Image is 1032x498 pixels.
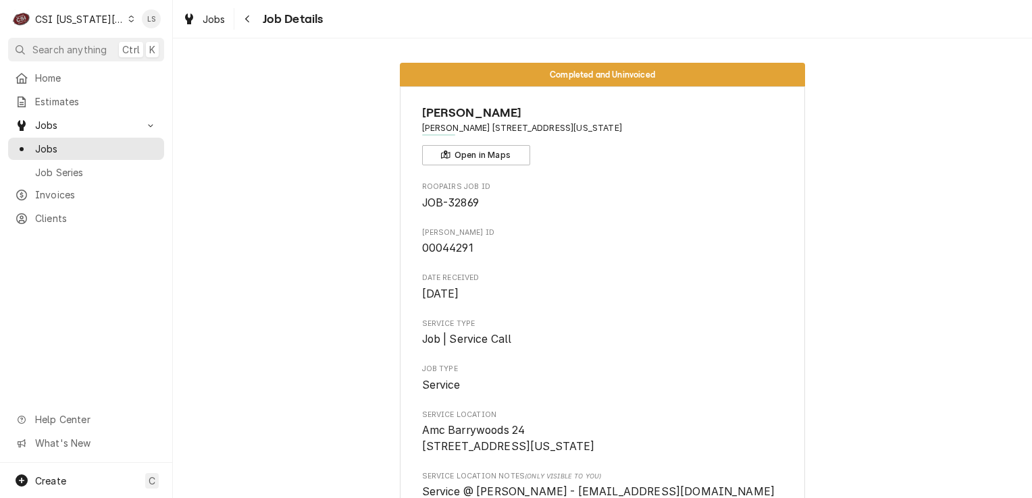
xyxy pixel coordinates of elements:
[422,471,783,482] span: Service Location Notes
[35,118,137,132] span: Jobs
[422,364,783,393] div: Job Type
[122,43,140,57] span: Ctrl
[8,207,164,229] a: Clients
[35,188,157,202] span: Invoices
[422,273,783,302] div: Date Received
[35,436,156,450] span: What's New
[422,242,473,254] span: 00044291
[8,90,164,113] a: Estimates
[422,273,783,283] span: Date Received
[422,287,459,300] span: [DATE]
[422,240,783,256] span: Vivian PO ID
[8,432,164,454] a: Go to What's New
[422,122,783,134] span: Address
[422,182,783,192] span: Roopairs Job ID
[422,195,783,211] span: Roopairs Job ID
[422,410,783,455] div: Service Location
[422,182,783,211] div: Roopairs Job ID
[177,8,231,30] a: Jobs
[35,475,66,487] span: Create
[8,408,164,431] a: Go to Help Center
[422,145,530,165] button: Open in Maps
[149,43,155,57] span: K
[32,43,107,57] span: Search anything
[35,165,157,179] span: Job Series
[142,9,161,28] div: LS
[12,9,31,28] div: C
[8,184,164,206] a: Invoices
[422,333,512,345] span: Job | Service Call
[12,9,31,28] div: CSI Kansas City's Avatar
[8,38,164,61] button: Search anythingCtrlK
[550,70,655,79] span: Completed and Uninvoiced
[422,424,595,453] span: Amc Barrywoods 24 [STREET_ADDRESS][US_STATE]
[149,474,155,488] span: C
[422,104,783,165] div: Client Information
[422,379,461,391] span: Service
[422,364,783,375] span: Job Type
[259,10,324,28] span: Job Details
[8,67,164,89] a: Home
[142,9,161,28] div: Lindsay Stover's Avatar
[35,412,156,426] span: Help Center
[237,8,259,30] button: Navigate back
[422,286,783,302] span: Date Received
[422,227,783,256] div: Vivian PO ID
[400,63,805,86] div: Status
[422,410,783,420] span: Service Location
[35,142,157,156] span: Jobs
[422,104,783,122] span: Name
[422,377,783,393] span: Job Type
[422,319,783,348] div: Service Type
[35,12,124,26] div: CSI [US_STATE][GEOGRAPHIC_DATA]
[422,196,479,209] span: JOB-32869
[422,331,783,348] span: Service Type
[422,227,783,238] span: [PERSON_NAME] ID
[35,94,157,109] span: Estimates
[525,472,601,480] span: (Only Visible to You)
[35,71,157,85] span: Home
[422,422,783,454] span: Service Location
[35,211,157,225] span: Clients
[8,138,164,160] a: Jobs
[8,114,164,136] a: Go to Jobs
[8,161,164,184] a: Job Series
[422,319,783,329] span: Service Type
[203,12,226,26] span: Jobs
